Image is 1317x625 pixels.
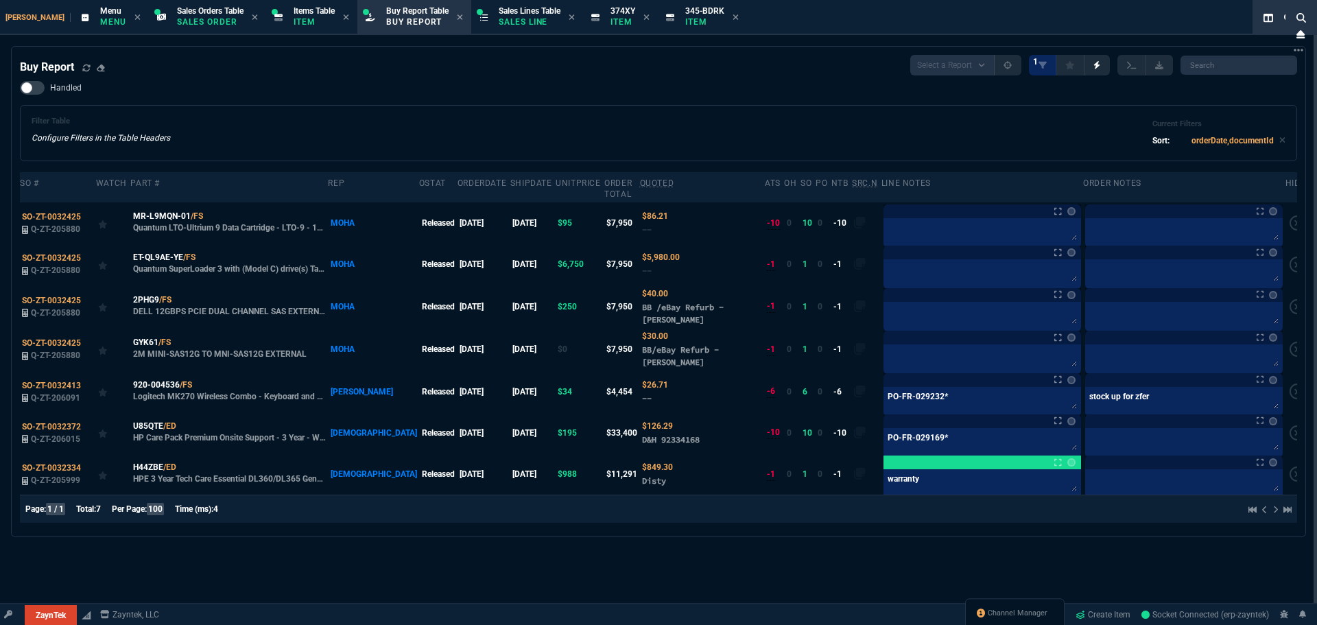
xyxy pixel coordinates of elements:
input: Search [1180,56,1297,75]
td: Logitech MK270 Wireless Combo - Keyboard and mouse set - wireless - 2.4 GHz - English [130,370,328,412]
span: Q-ZT-205999 [31,475,80,485]
span: SO-ZT-0032413 [22,381,81,390]
span: D&H 92334168 [642,434,700,445]
p: Sort: [1152,134,1170,147]
span: 0 [818,387,822,397]
span: Quoted Cost [642,421,673,431]
span: MR-L9MQN-01 [133,210,191,222]
span: 0 [787,259,792,269]
div: Add to Watchlist [98,213,128,233]
p: Quantum SuperLoader 3 with (Model C) drive(s) Tape autoloader - 144 TB / 360 TB - slots:8 [133,263,327,274]
td: 10 [800,202,816,244]
span: 0 [787,387,792,397]
abbr: Quote Sourcing Notes [852,178,877,188]
span: SO-ZT-0032425 [22,338,81,348]
span: Q-ZT-206015 [31,434,80,444]
a: /ED [163,461,176,473]
td: [DEMOGRAPHIC_DATA] [328,412,418,453]
span: Time (ms): [175,504,213,514]
div: Order Notes [1083,178,1141,189]
span: -- [642,266,652,276]
span: H44ZBE [133,461,163,473]
span: GYK61 [133,336,158,349]
div: -1 [767,258,775,271]
td: Released [419,202,458,244]
span: ET-QL9AE-YE [133,251,183,263]
td: -1 [831,328,852,370]
div: Watch [96,178,127,189]
div: Add to Watchlist [98,382,128,401]
div: -1 [767,300,775,313]
div: Add to Watchlist [98,297,128,316]
span: 7 [96,504,101,514]
td: MOHA [328,328,418,370]
p: Buy Report [386,16,449,27]
td: $7,950 [604,285,639,328]
span: 0 [818,259,822,269]
td: $7,950 [604,244,639,285]
span: Per Page: [112,504,147,514]
td: [DATE] [458,412,510,453]
p: Quantum LTO-Ultrium 9 Data Cartridge - LTO-9 - 18 TB (Native) / 45 TB (Compressed) [133,222,327,233]
td: HP Care Pack Premium Onsite Support - 3 Year - Warranty [130,412,328,453]
td: DELL 12GBPS PCIE DUAL CHANNEL SAS EXTERNAL HP CONTROLLER CARD [130,285,328,328]
div: Order Total [604,178,636,200]
span: Q-ZT-205880 [31,266,80,275]
span: 0 [787,469,792,479]
td: -6 [831,370,852,412]
td: $7,950 [604,202,639,244]
p: Configure Filters in the Table Headers [32,132,170,144]
nx-icon: Close Tab [252,12,258,23]
span: Page: [25,504,46,514]
td: -10 [831,202,852,244]
p: DELL 12GBPS PCIE DUAL CHANNEL SAS EXTERNAL HP CONTROLLER CARD [133,306,327,317]
span: Quoted Cost [642,462,673,472]
nx-icon: Close Tab [134,12,141,23]
td: Released [419,370,458,412]
div: shipDate [510,178,552,189]
nx-icon: Close Tab [343,12,349,23]
td: 6 [800,370,816,412]
div: ATS [765,178,781,189]
td: $11,291 [604,453,639,495]
td: 1 [800,244,816,285]
p: Item [294,16,335,27]
td: [DATE] [458,453,510,495]
div: Rep [328,178,344,189]
td: $4,454 [604,370,639,412]
td: $195 [556,412,604,453]
span: 920-004536 [133,379,180,391]
div: OH [784,178,796,189]
td: 2M MINI-SAS12G TO MNI-SAS12G EXTERNAL [130,328,328,370]
span: Quoted Cost [642,252,680,262]
nx-icon: Split Panels [1258,10,1279,26]
div: SO # [20,178,38,189]
span: U85QTE [133,420,163,432]
div: -1 [767,343,775,356]
div: oStat [419,178,446,189]
td: HPE 3 Year Tech Care Essential DL360/DL365 Gen11 Smart Choice Service 24x7 [130,453,328,495]
p: Item [610,16,635,27]
td: -10 [831,412,852,453]
nx-icon: Open New Tab [1294,44,1303,57]
td: Released [419,453,458,495]
td: [DATE] [458,244,510,285]
abbr: Quoted Cost and Sourcing Notes [640,178,674,188]
span: 0 [818,469,822,479]
div: Add to Watchlist [98,255,128,274]
td: Released [419,244,458,285]
td: [DEMOGRAPHIC_DATA] [328,453,418,495]
span: 0 [787,218,792,228]
span: Socket Connected (erp-zayntek) [1141,610,1269,620]
p: Menu [100,16,126,27]
td: MOHA [328,285,418,328]
div: PO [816,178,827,189]
td: MOHA [328,244,418,285]
span: Items Table [294,6,335,16]
td: [DATE] [458,202,510,244]
td: Released [419,412,458,453]
span: Quoted Cost [642,289,668,298]
td: -1 [831,453,852,495]
span: 0 [818,428,822,438]
span: SO-ZT-0032334 [22,463,81,473]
